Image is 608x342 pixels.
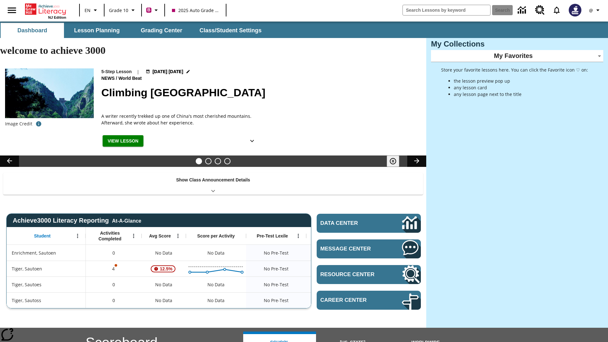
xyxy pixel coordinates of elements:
[317,214,421,233] a: Data Center
[142,292,186,308] div: No Data, Tiger, Sautoss
[317,291,421,310] a: Career Center
[152,246,175,259] span: No Data
[152,294,175,307] span: No Data
[1,23,64,38] button: Dashboard
[112,281,115,288] span: 0
[431,40,603,48] h3: My Collections
[82,4,102,16] button: Language: EN, Select a language
[112,250,115,256] span: 0
[204,247,228,259] div: No Data, Enrichment, Sautoen
[441,66,588,73] p: Store your favorite lessons here. You can click the Favorite icon ♡ on:
[116,76,117,81] span: /
[103,135,143,147] button: View Lesson
[86,261,142,276] div: 4, One or more Activity scores may be invalid., Tiger, Sautoen
[454,91,588,98] li: any lesson page next to the title
[86,245,142,261] div: 0, Enrichment, Sautoen
[25,2,66,19] div: Home
[111,265,116,272] p: 4
[585,4,605,16] button: Profile/Settings
[264,265,288,272] span: No Pre-Test, Tiger, Sautoen
[12,281,41,288] span: Tiger, Sautoes
[73,231,82,241] button: Open Menu
[101,75,116,82] span: News
[130,23,193,38] button: Grading Center
[106,4,139,16] button: Grade: Grade 10, Select a grade
[431,50,603,62] div: My Favorites
[306,276,366,292] div: No Data, Tiger, Sautoes
[387,155,399,167] button: Pause
[13,217,141,224] span: Achieve3000 Literacy Reporting
[153,68,183,75] span: [DATE] [DATE]
[48,16,66,19] span: NJ Edition
[205,158,212,164] button: Slide 2 Defining Our Government's Purpose
[85,7,91,14] span: EN
[257,233,288,239] span: Pre-Test Lexile
[204,278,228,291] div: No Data, Tiger, Sautoes
[407,155,426,167] button: Lesson carousel, Next
[194,23,267,38] button: Class/Student Settings
[149,233,171,239] span: Avg Score
[317,265,421,284] a: Resource Center, Will open in new tab
[176,177,250,183] p: Show Class Announcement Details
[137,68,139,75] span: |
[101,68,132,75] p: 5-Step Lesson
[197,233,235,239] span: Score per Activity
[215,158,221,164] button: Slide 3 Pre-release lesson
[142,261,186,276] div: , 12.5%, Attention! This student's Average First Try Score of 12.5% is below 65%, Tiger, Sautoen
[320,220,380,226] span: Data Center
[204,294,228,307] div: No Data, Tiger, Sautoss
[264,297,288,304] span: No Pre-Test, Tiger, Sautoss
[147,6,150,14] span: B
[569,4,581,16] img: Avatar
[548,2,565,18] a: Notifications
[5,68,94,118] img: 6000 stone steps to climb Mount Tai in Chinese countryside
[142,276,186,292] div: No Data, Tiger, Sautoes
[86,276,142,292] div: 0, Tiger, Sautoes
[589,7,593,14] span: @
[144,4,162,16] button: Boost Class color is violet red. Change class color
[306,245,366,261] div: No Data, Enrichment, Sautoen
[5,121,32,127] p: Image Credit
[403,5,490,15] input: search field
[25,3,66,16] a: Home
[12,297,41,304] span: Tiger, Sautoss
[387,155,406,167] div: Pause
[101,113,260,126] div: A writer recently trekked up one of China's most cherished mountains. Afterward, she wrote about ...
[89,230,131,242] span: Activities Completed
[196,158,202,164] button: Slide 1 Climbing Mount Tai
[118,75,143,82] span: World Beat
[454,84,588,91] li: any lesson card
[264,281,288,288] span: No Pre-Test, Tiger, Sautoes
[152,278,175,291] span: No Data
[224,158,231,164] button: Slide 4 Career Lesson
[3,173,423,195] div: Show Class Announcement Details
[86,292,142,308] div: 0, Tiger, Sautoss
[112,297,115,304] span: 0
[565,2,585,18] button: Select a new avatar
[157,263,175,275] span: 12.5%
[320,297,383,303] span: Career Center
[246,135,258,147] button: Show Details
[142,245,186,261] div: No Data, Enrichment, Sautoen
[12,250,56,256] span: Enrichment, Sautoen
[173,231,183,241] button: Open Menu
[306,292,366,308] div: No Data, Tiger, Sautoss
[264,250,288,256] span: No Pre-Test, Enrichment, Sautoen
[32,118,45,130] button: Credit for photo and all related images: Public Domain/Charlie Fong
[12,265,42,272] span: Tiger, Sautoen
[317,239,421,258] a: Message Center
[144,68,192,75] button: Jul 22 - Jun 30 Choose Dates
[112,217,141,224] div: At-A-Glance
[3,1,21,20] button: Open side menu
[129,231,138,241] button: Open Menu
[34,233,51,239] span: Student
[101,85,419,101] h2: Climbing Mount Tai
[454,78,588,84] li: the lesson preview pop up
[320,246,383,252] span: Message Center
[65,23,129,38] button: Lesson Planning
[531,2,548,19] a: Resource Center, Will open in new tab
[172,7,219,14] span: 2025 Auto Grade 10
[514,2,531,19] a: Data Center
[306,261,366,276] div: No Data, Tiger, Sautoen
